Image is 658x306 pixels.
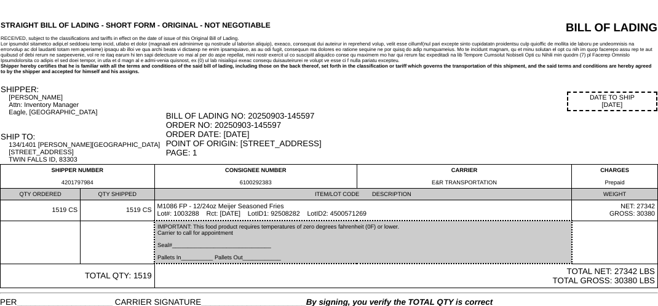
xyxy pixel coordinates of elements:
[9,94,164,116] div: [PERSON_NAME] Attn: Inventory Manager Eagle, [GEOGRAPHIC_DATA]
[1,165,155,189] td: SHIPPER NUMBER
[572,165,658,189] td: CHARGES
[154,264,657,288] td: TOTAL NET: 27342 LBS TOTAL GROSS: 30380 LBS
[1,189,81,200] td: QTY ORDERED
[357,165,571,189] td: CARRIER
[1,132,165,141] div: SHIP TO:
[3,179,152,186] div: 4201797984
[9,141,164,163] div: 134/1401 [PERSON_NAME][GEOGRAPHIC_DATA] [STREET_ADDRESS] TWIN FALLS ID, 83303
[572,189,658,200] td: WEIGHT
[154,221,572,264] td: IMPORTANT: This food product requires temperatures of zero degrees fahrenheit (0F) or lower. Carr...
[574,179,655,186] div: Prepaid
[1,63,657,74] div: Shipper hereby certifies that he is familiar with all the terms and conditions of the said bill o...
[475,21,657,34] div: BILL OF LADING
[567,92,657,111] div: DATE TO SHIP [DATE]
[81,189,154,200] td: QTY SHIPPED
[1,200,81,221] td: 1519 CS
[154,165,357,189] td: CONSIGNEE NUMBER
[157,179,354,186] div: 6100292383
[166,111,657,157] div: BILL OF LADING NO: 20250903-145597 ORDER NO: 20250903-145597 ORDER DATE: [DATE] POINT OF ORIGIN: ...
[154,200,572,221] td: M1086 FP - 12/24oz Meijer Seasoned Fries Lot#: 1003288 Rct: [DATE] LotID1: 92508282 LotID2: 45005...
[1,264,155,288] td: TOTAL QTY: 1519
[154,189,572,200] td: ITEM/LOT CODE DESCRIPTION
[572,200,658,221] td: NET: 27342 GROSS: 30380
[1,85,165,94] div: SHIPPER:
[81,200,154,221] td: 1519 CS
[360,179,569,186] div: E&R TRANSPORTATION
